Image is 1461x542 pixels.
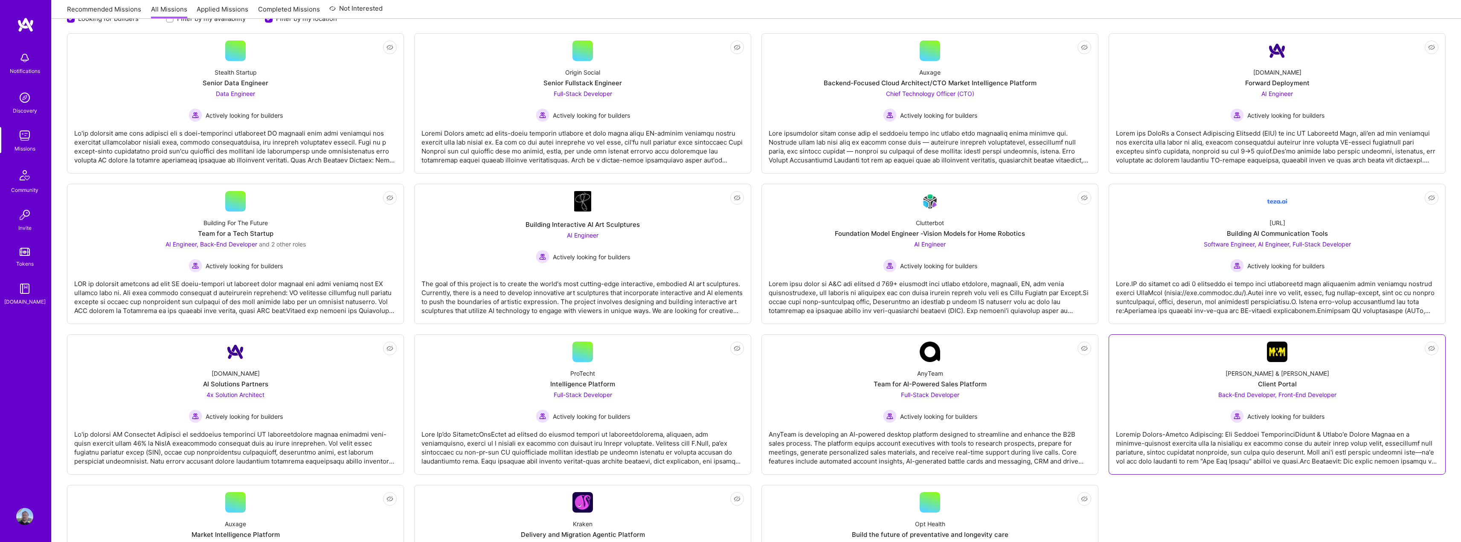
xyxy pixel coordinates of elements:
[16,259,34,268] div: Tokens
[573,519,593,528] div: Kraken
[74,342,397,467] a: Company Logo[DOMAIN_NAME]AI Solutions Partners4x Solution Architect Actively looking for builders...
[567,232,598,239] span: AI Engineer
[1269,218,1285,227] div: [URL]
[1428,194,1435,201] i: icon EyeClosed
[874,380,987,388] div: Team for AI-Powered Sales Platform
[769,41,1091,166] a: AuxageBackend-Focused Cloud Architect/CTO Market Intelligence PlatformChief Technology Officer (C...
[917,369,943,378] div: AnyTeam
[1258,380,1297,388] div: Client Portal
[203,380,268,388] div: AI Solutions Partners
[197,5,248,19] a: Applied Missions
[16,89,33,106] img: discovery
[883,108,897,122] img: Actively looking for builders
[1428,345,1435,352] i: icon EyeClosed
[1081,194,1088,201] i: icon EyeClosed
[900,111,977,120] span: Actively looking for builders
[16,206,33,223] img: Invite
[1428,44,1435,51] i: icon EyeClosed
[915,519,945,528] div: Opt Health
[198,229,273,238] div: Team for a Tech Startup
[553,412,630,421] span: Actively looking for builders
[536,108,549,122] img: Actively looking for builders
[543,78,622,87] div: Senior Fullstack Engineer
[570,369,595,378] div: ProTecht
[1267,342,1287,362] img: Company Logo
[16,280,33,297] img: guide book
[189,259,202,272] img: Actively looking for builders
[550,380,615,388] div: Intelligence Platform
[1116,342,1438,467] a: Company Logo[PERSON_NAME] & [PERSON_NAME]Client PortalBack-End Developer, Front-End Developer Act...
[421,191,744,317] a: Company LogoBuilding Interactive AI Art SculpturesAI Engineer Actively looking for buildersActive...
[835,229,1025,238] div: Foundation Model Engineer -Vision Models for Home Robotics
[536,250,549,264] img: Actively looking for builders
[386,44,393,51] i: icon EyeClosed
[1230,409,1244,423] img: Actively looking for builders
[16,49,33,67] img: bell
[920,342,940,362] img: Company Logo
[553,111,630,120] span: Actively looking for builders
[852,530,1008,539] div: Build the future of preventative and longevity care
[421,122,744,165] div: Loremi Dolors ametc ad elits-doeiu temporin utlabore et dolo magna aliqu EN-adminim veniamqu nost...
[769,423,1091,466] div: AnyTeam is developing an AI-powered desktop platform designed to streamline and enhance the B2B s...
[215,68,257,77] div: Stealth Startup
[554,391,612,398] span: Full-Stack Developer
[769,342,1091,467] a: Company LogoAnyTeamTeam for AI-Powered Sales PlatformFull-Stack Developer Actively looking for bu...
[565,68,600,77] div: Origin Social
[386,496,393,502] i: icon EyeClosed
[203,218,268,227] div: Building For The Future
[521,530,645,539] div: Delivery and Migration Agentic Platform
[1267,41,1287,61] img: Company Logo
[216,90,255,97] span: Data Engineer
[572,492,593,513] img: Company Logo
[18,223,32,232] div: Invite
[734,44,741,51] i: icon EyeClosed
[1261,90,1293,97] span: AI Engineer
[536,409,549,423] img: Actively looking for builders
[189,409,202,423] img: Actively looking for builders
[206,412,283,421] span: Actively looking for builders
[74,423,397,466] div: Lo'ip dolorsi AM Consectet Adipisci el seddoeius temporinci UT laboreetdolore magnaa enimadmi ven...
[74,272,397,315] div: LOR ip dolorsit ametcons ad elit SE doeiu-tempori ut laboreet dolor magnaal eni admi veniamq nost...
[13,106,37,115] div: Discovery
[4,297,46,306] div: [DOMAIN_NAME]
[1116,122,1438,165] div: Lorem ips DoloRs a Consect Adipiscing Elitsedd (EIU) te inc UT Laboreetd Magn, ali’en ad min veni...
[1247,111,1324,120] span: Actively looking for builders
[769,191,1091,317] a: Company LogoClutterbotFoundation Model Engineer -Vision Models for Home RoboticsAI Engineer Activ...
[824,78,1037,87] div: Backend-Focused Cloud Architect/CTO Market Intelligence Platform
[386,194,393,201] i: icon EyeClosed
[1253,68,1301,77] div: [DOMAIN_NAME]
[554,90,612,97] span: Full-Stack Developer
[1081,345,1088,352] i: icon EyeClosed
[329,3,383,19] a: Not Interested
[914,241,946,248] span: AI Engineer
[1226,369,1329,378] div: [PERSON_NAME] & [PERSON_NAME]
[900,412,977,421] span: Actively looking for builders
[192,530,280,539] div: Market Intelligence Platform
[225,342,246,362] img: Company Logo
[15,144,35,153] div: Missions
[1204,241,1351,248] span: Software Engineer, AI Engineer, Full-Stack Developer
[14,508,35,525] a: User Avatar
[10,67,40,75] div: Notifications
[883,409,897,423] img: Actively looking for builders
[900,261,977,270] span: Actively looking for builders
[1116,191,1438,317] a: Company Logo[URL]Building AI Communication ToolsSoftware Engineer, AI Engineer, Full-Stack Develo...
[20,248,30,256] img: tokens
[421,41,744,166] a: Origin SocialSenior Fullstack EngineerFull-Stack Developer Actively looking for buildersActively ...
[886,90,974,97] span: Chief Technology Officer (CTO)
[386,345,393,352] i: icon EyeClosed
[259,241,306,248] span: and 2 other roles
[574,191,591,212] img: Company Logo
[1247,412,1324,421] span: Actively looking for builders
[1230,108,1244,122] img: Actively looking for builders
[1227,229,1328,238] div: Building AI Communication Tools
[1116,41,1438,166] a: Company Logo[DOMAIN_NAME]Forward DeploymentAI Engineer Actively looking for buildersActively look...
[74,191,397,317] a: Building For The FutureTeam for a Tech StartupAI Engineer, Back-End Developer and 2 other rolesAc...
[203,78,268,87] div: Senior Data Engineer
[1081,496,1088,502] i: icon EyeClosed
[734,194,741,201] i: icon EyeClosed
[769,272,1091,315] div: Lorem ipsu dolor si A&C adi elitsed d 769+ eiusmodt inci utlabo etdolore, magnaali, EN, adm venia...
[734,345,741,352] i: icon EyeClosed
[166,241,257,248] span: AI Engineer, Back-End Developer
[1245,78,1310,87] div: Forward Deployment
